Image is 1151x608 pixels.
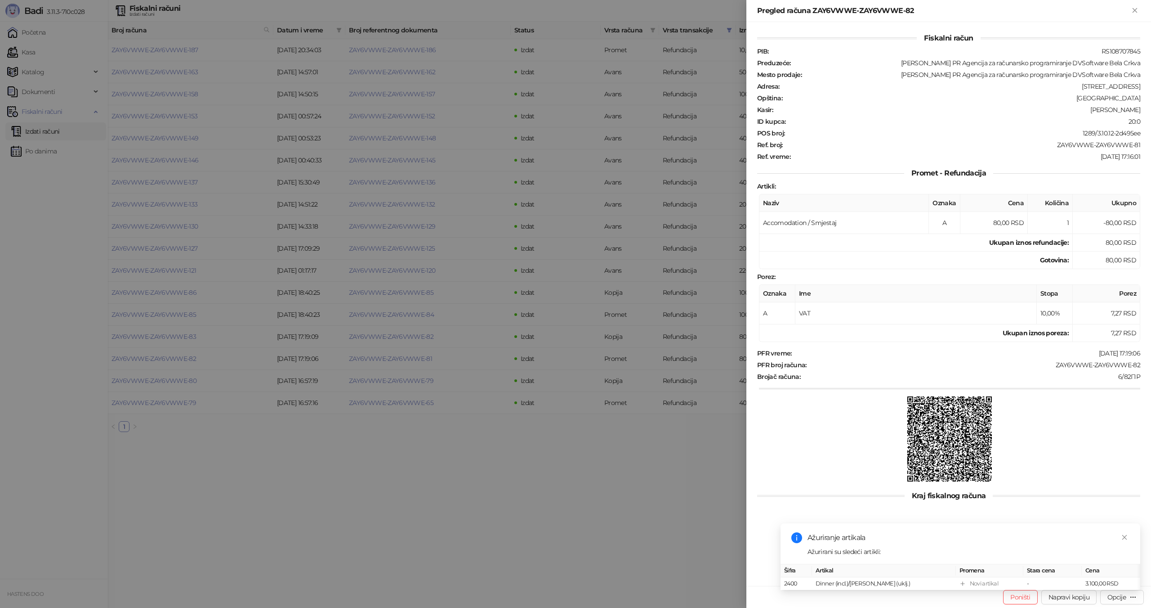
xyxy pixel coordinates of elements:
[757,47,768,55] strong: PIB :
[774,106,1141,114] div: [PERSON_NAME]
[1003,329,1069,337] strong: Ukupan iznos poreza:
[960,212,1028,234] td: 80,00 RSD
[785,129,1141,137] div: 1289/3.10.12-2d495ee
[791,532,802,543] span: info-circle
[795,302,1037,324] td: VAT
[757,141,783,149] strong: Ref. broj :
[769,47,1141,55] div: RS108707845
[759,302,795,324] td: A
[781,564,812,577] th: Šifra
[1121,534,1128,540] span: close
[1028,194,1073,212] th: Količina
[801,373,1141,381] div: 6/82ПР
[1073,194,1140,212] th: Ukupno
[759,194,929,212] th: Naziv
[1028,212,1073,234] td: 1
[791,153,1141,161] div: [DATE] 17:16:01
[757,106,773,114] strong: Kasir :
[1073,252,1140,269] td: 80,00 RSD
[759,285,795,302] th: Oznaka
[803,71,1141,79] div: [PERSON_NAME] PR Agencija za računarsko programiranje DVSoftware Bela Crkva
[1037,302,1073,324] td: 10,00%
[757,273,775,281] strong: Porez :
[807,532,1129,543] div: Ažuriranje artikala
[757,5,1129,16] div: Pregled računa ZAY6VWWE-ZAY6VWWE-82
[1037,285,1073,302] th: Stopa
[989,239,1069,247] strong: Ukupan iznos refundacije :
[1040,256,1069,264] strong: Gotovina :
[759,212,929,234] td: Accomodation / Smjestaj
[757,361,807,369] strong: PFR broj računa :
[792,59,1141,67] div: [PERSON_NAME] PR Agencija za računarsko programiranje DVSoftware Bela Crkva
[1073,234,1140,252] td: 80,00 RSD
[757,153,790,161] strong: Ref. vreme :
[793,349,1141,357] div: [DATE] 17:19:06
[757,182,776,190] strong: Artikli :
[757,94,782,102] strong: Opština :
[1129,5,1140,16] button: Zatvori
[807,361,1141,369] div: ZAY6VWWE-ZAY6VWWE-82
[1023,564,1082,577] th: Stara cena
[757,117,785,126] strong: ID kupca :
[812,577,956,590] td: Dinner (incl.)/[PERSON_NAME] (uklj.)
[929,194,960,212] th: Oznaka
[904,169,993,177] span: Promet - Refundacija
[956,564,1023,577] th: Promena
[786,117,1141,126] div: 20:0
[907,396,992,482] img: QR kod
[781,82,1141,90] div: [STREET_ADDRESS]
[970,579,998,588] div: Novi artikal
[1023,577,1082,590] td: -
[905,491,993,500] span: Kraj fiskalnog računa
[757,373,800,381] strong: Brojač računa :
[1073,302,1140,324] td: 7,27 RSD
[1082,564,1140,577] th: Cena
[795,285,1037,302] th: Ime
[917,34,980,42] span: Fiskalni račun
[929,212,960,234] td: A
[757,71,802,79] strong: Mesto prodaje :
[757,349,792,357] strong: PFR vreme :
[960,194,1028,212] th: Cena
[812,564,956,577] th: Artikal
[1073,324,1140,342] td: 7,27 RSD
[757,82,780,90] strong: Adresa :
[781,577,812,590] td: 2400
[1073,212,1140,234] td: -80,00 RSD
[1073,285,1140,302] th: Porez
[757,59,791,67] strong: Preduzeće :
[807,547,1129,557] div: Ažurirani su sledeći artikli:
[783,94,1141,102] div: [GEOGRAPHIC_DATA]
[757,129,785,137] strong: POS broj :
[1082,577,1140,590] td: 3.100,00 RSD
[784,141,1141,149] div: ZAY6VWWE-ZAY6VWWE-81
[1120,532,1129,542] a: Close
